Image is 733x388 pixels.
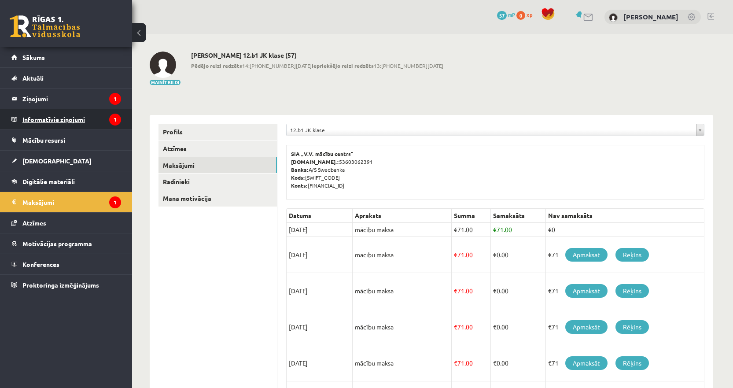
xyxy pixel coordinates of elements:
[11,151,121,171] a: [DEMOGRAPHIC_DATA]
[287,309,353,345] td: [DATE]
[22,109,121,129] legend: Informatīvie ziņojumi
[22,192,121,212] legend: Maksājumi
[452,345,491,381] td: 71.00
[22,240,92,248] span: Motivācijas programma
[291,182,308,189] b: Konts:
[508,11,515,18] span: mP
[565,284,608,298] a: Apmaksāt
[287,124,704,136] a: 12.b1 JK klase
[158,190,277,207] a: Mana motivācija
[11,192,121,212] a: Maksājumi1
[490,209,545,223] th: Samaksāts
[565,248,608,262] a: Apmaksāt
[353,237,452,273] td: mācību maksa
[158,174,277,190] a: Radinieki
[22,53,45,61] span: Sākums
[191,52,443,59] h2: [PERSON_NAME] 12.b1 JK klase (57)
[615,320,649,334] a: Rēķins
[22,74,44,82] span: Aktuāli
[615,356,649,370] a: Rēķins
[11,254,121,274] a: Konferences
[22,136,65,144] span: Mācību resursi
[287,223,353,237] td: [DATE]
[454,287,457,295] span: €
[545,209,704,223] th: Nav samaksāts
[150,52,176,78] img: Vladislavs Daņilovs
[291,150,700,189] p: 53603062391 A/S Swedbanka [SWIFT_CODE] [FINANCIAL_ID]
[516,11,537,18] a: 0 xp
[11,275,121,295] a: Proktoringa izmēģinājums
[109,93,121,105] i: 1
[493,287,497,295] span: €
[11,89,121,109] a: Ziņojumi1
[353,209,452,223] th: Apraksts
[191,62,242,69] b: Pēdējo reizi redzēts
[545,223,704,237] td: €0
[11,233,121,254] a: Motivācijas programma
[22,219,46,227] span: Atzīmes
[287,273,353,309] td: [DATE]
[452,237,491,273] td: 71.00
[291,166,309,173] b: Banka:
[493,251,497,259] span: €
[291,158,339,165] b: [DOMAIN_NAME].:
[312,62,374,69] b: Iepriekšējo reizi redzēts
[452,223,491,237] td: 71.00
[150,80,180,85] button: Mainīt bildi
[452,209,491,223] th: Summa
[353,309,452,345] td: mācību maksa
[565,356,608,370] a: Apmaksāt
[454,225,457,233] span: €
[353,273,452,309] td: mācību maksa
[287,209,353,223] th: Datums
[497,11,507,20] span: 57
[291,174,305,181] b: Kods:
[454,323,457,331] span: €
[287,345,353,381] td: [DATE]
[158,157,277,174] a: Maksājumi
[22,89,121,109] legend: Ziņojumi
[545,345,704,381] td: €71
[609,13,618,22] img: Vladislavs Daņilovs
[191,62,443,70] span: 14:[PHONE_NUMBER][DATE] 13:[PHONE_NUMBER][DATE]
[158,124,277,140] a: Profils
[490,223,545,237] td: 71.00
[623,12,678,21] a: [PERSON_NAME]
[109,196,121,208] i: 1
[11,213,121,233] a: Atzīmes
[565,320,608,334] a: Apmaksāt
[11,171,121,192] a: Digitālie materiāli
[454,251,457,259] span: €
[353,223,452,237] td: mācību maksa
[493,323,497,331] span: €
[497,11,515,18] a: 57 mP
[11,109,121,129] a: Informatīvie ziņojumi1
[490,273,545,309] td: 0.00
[290,124,692,136] span: 12.b1 JK klase
[452,273,491,309] td: 71.00
[545,273,704,309] td: €71
[22,281,99,289] span: Proktoringa izmēģinājums
[516,11,525,20] span: 0
[22,260,59,268] span: Konferences
[452,309,491,345] td: 71.00
[490,345,545,381] td: 0.00
[158,140,277,157] a: Atzīmes
[11,130,121,150] a: Mācību resursi
[490,309,545,345] td: 0.00
[545,309,704,345] td: €71
[353,345,452,381] td: mācību maksa
[545,237,704,273] td: €71
[615,248,649,262] a: Rēķins
[490,237,545,273] td: 0.00
[109,114,121,126] i: 1
[10,15,80,37] a: Rīgas 1. Tālmācības vidusskola
[527,11,532,18] span: xp
[287,237,353,273] td: [DATE]
[493,359,497,367] span: €
[22,177,75,185] span: Digitālie materiāli
[454,359,457,367] span: €
[22,157,92,165] span: [DEMOGRAPHIC_DATA]
[11,68,121,88] a: Aktuāli
[493,225,497,233] span: €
